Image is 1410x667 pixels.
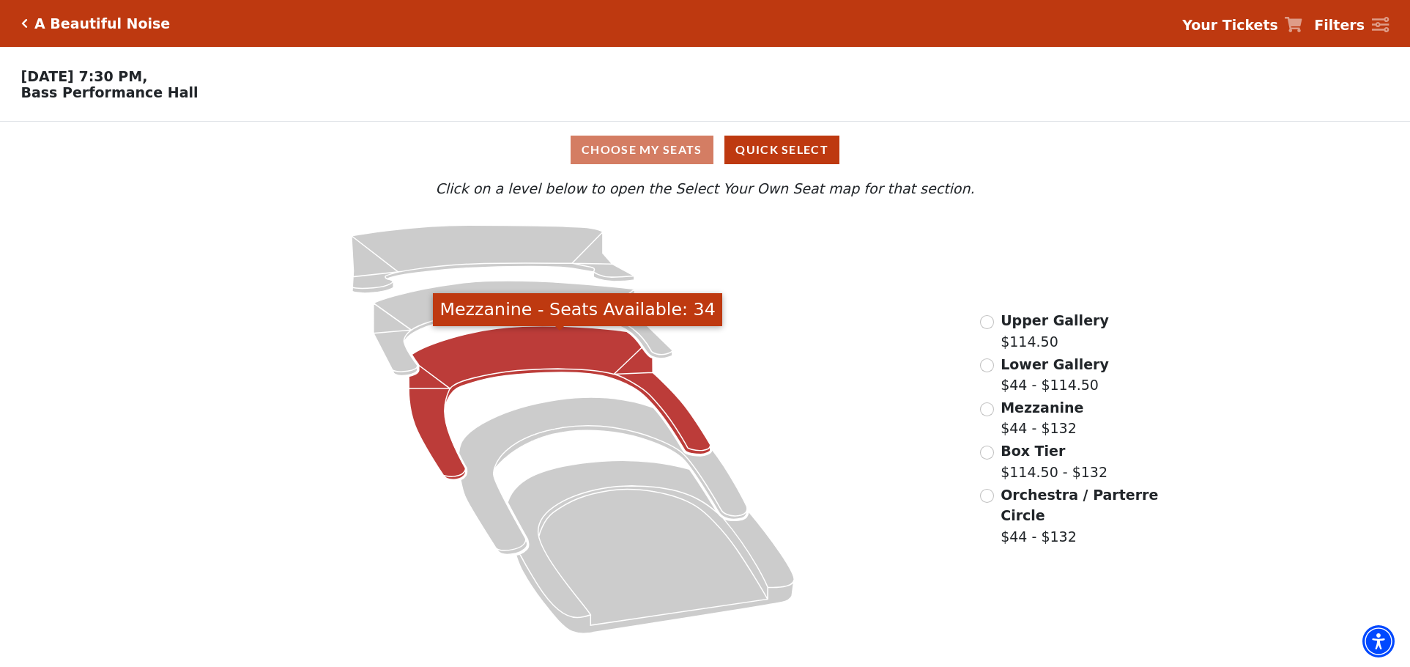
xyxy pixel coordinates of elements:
[1001,312,1109,328] span: Upper Gallery
[1362,625,1395,657] div: Accessibility Menu
[980,446,994,460] input: Box Tier$114.50 - $132
[1001,399,1083,416] span: Mezzanine
[1314,15,1389,36] a: Filters
[21,18,28,29] a: Click here to go back to filters
[1182,17,1278,33] strong: Your Tickets
[187,178,1223,199] p: Click on a level below to open the Select Your Own Seat map for that section.
[352,225,634,293] path: Upper Gallery - Seats Available: 288
[1182,15,1302,36] a: Your Tickets
[1001,443,1065,459] span: Box Tier
[980,402,994,416] input: Mezzanine$44 - $132
[508,460,794,633] path: Orchestra / Parterre Circle - Seats Available: 14
[433,293,722,326] div: Mezzanine - Seats Available: 34
[1001,487,1158,524] span: Orchestra / Parterre Circle
[1001,484,1160,548] label: $44 - $132
[980,489,994,503] input: Orchestra / Parterre Circle$44 - $132
[980,315,994,329] input: Upper Gallery$114.50
[34,15,170,32] h5: A Beautiful Noise
[980,358,994,372] input: Lower Gallery$44 - $114.50
[1001,441,1107,482] label: $114.50 - $132
[1001,397,1083,439] label: $44 - $132
[1001,356,1109,372] span: Lower Gallery
[1314,17,1365,33] strong: Filters
[724,136,839,164] button: Quick Select
[1001,310,1109,352] label: $114.50
[1001,354,1109,396] label: $44 - $114.50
